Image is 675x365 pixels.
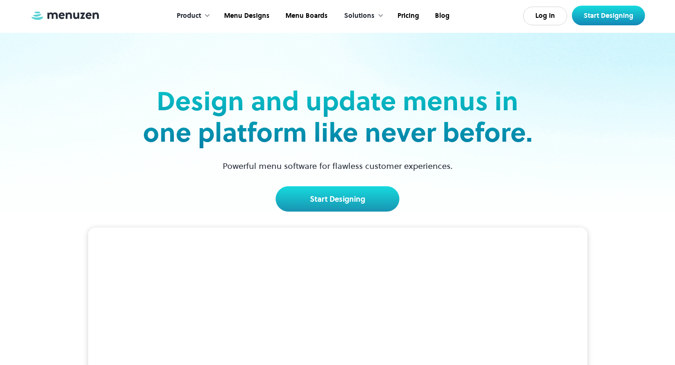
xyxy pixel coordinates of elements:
div: Product [167,1,215,30]
a: Start Designing [572,6,645,25]
a: Menu Boards [277,1,335,30]
a: Menu Designs [215,1,277,30]
h2: Design and update menus in one platform like never before. [140,85,535,148]
div: Product [177,11,201,21]
a: Log In [523,7,567,25]
a: Start Designing [276,186,399,212]
div: Solutions [335,1,389,30]
p: Powerful menu software for flawless customer experiences. [211,160,465,172]
div: Solutions [344,11,375,21]
a: Pricing [389,1,426,30]
a: Blog [426,1,457,30]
